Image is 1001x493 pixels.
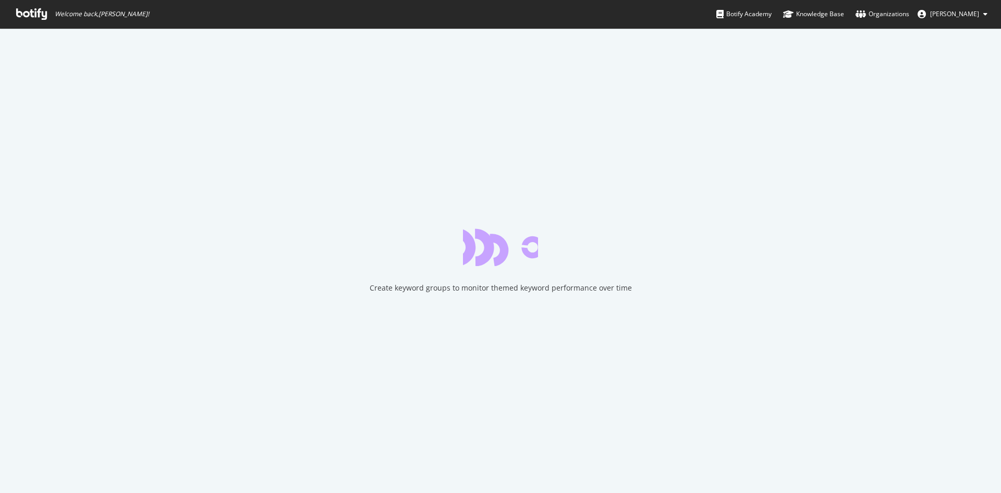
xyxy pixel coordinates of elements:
[856,9,909,19] div: Organizations
[463,229,538,266] div: animation
[930,9,979,18] span: Rowan Collins
[783,9,844,19] div: Knowledge Base
[370,283,632,293] div: Create keyword groups to monitor themed keyword performance over time
[55,10,149,18] span: Welcome back, [PERSON_NAME] !
[909,6,996,22] button: [PERSON_NAME]
[716,9,772,19] div: Botify Academy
